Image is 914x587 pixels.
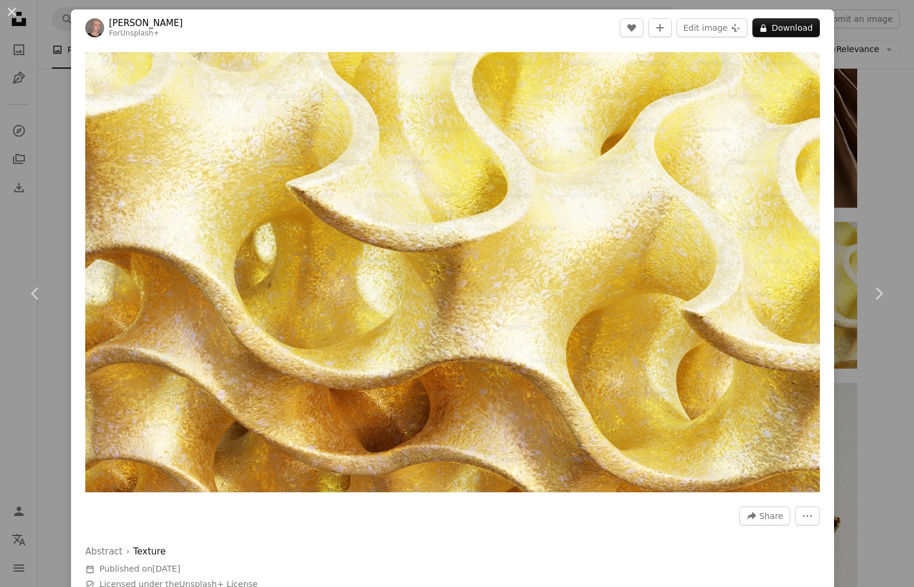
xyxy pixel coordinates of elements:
button: Add to Collection [648,18,672,37]
a: [PERSON_NAME] [109,17,183,29]
span: Share [759,507,783,525]
a: Abstract [85,544,123,559]
button: More Actions [795,507,820,525]
button: Download [752,18,820,37]
img: Abstract, wavy, and porous golden texture. [85,52,820,492]
span: Published on [99,564,181,573]
button: Like [620,18,643,37]
a: Next [843,237,914,350]
img: Go to Galina Nelyubova's profile [85,18,104,37]
a: Texture [133,544,166,559]
button: Zoom in on this image [85,52,820,492]
button: Share this image [739,507,790,525]
time: April 1, 2025 at 8:23:12 AM GMT+2 [152,564,180,573]
a: Unsplash+ [120,29,159,37]
button: Edit image [677,18,748,37]
div: For [109,29,183,38]
div: › [85,544,440,559]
